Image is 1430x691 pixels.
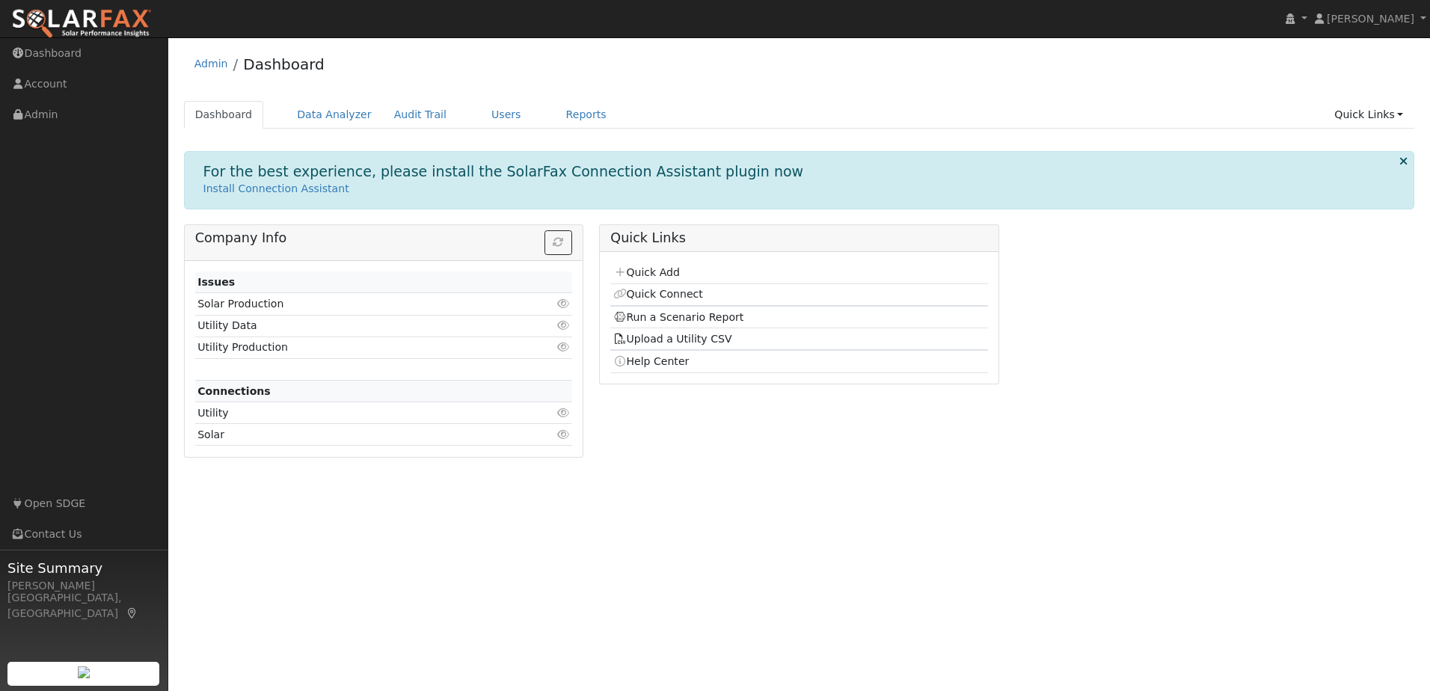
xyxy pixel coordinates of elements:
span: Site Summary [7,558,160,578]
strong: Issues [197,276,235,288]
i: Click to view [556,342,570,352]
h5: Quick Links [610,230,987,246]
td: Solar [195,424,512,446]
a: Audit Trail [383,101,458,129]
td: Utility Production [195,337,512,358]
h5: Company Info [195,230,572,246]
a: Admin [194,58,228,70]
strong: Connections [197,385,271,397]
a: Help Center [613,355,690,367]
td: Solar Production [195,293,512,315]
a: Users [480,101,533,129]
a: Data Analyzer [286,101,383,129]
td: Utility [195,402,512,424]
a: Dashboard [243,55,325,73]
i: Click to view [556,320,570,331]
a: Dashboard [184,101,264,129]
span: [PERSON_NAME] [1327,13,1414,25]
a: Quick Connect [613,288,703,300]
a: Run a Scenario Report [613,311,744,323]
a: Upload a Utility CSV [613,333,732,345]
div: [PERSON_NAME] [7,578,160,594]
a: Install Connection Assistant [203,182,349,194]
td: Utility Data [195,315,512,337]
a: Quick Links [1323,101,1414,129]
h1: For the best experience, please install the SolarFax Connection Assistant plugin now [203,163,804,180]
i: Click to view [556,408,570,418]
img: SolarFax [11,8,152,40]
a: Reports [555,101,618,129]
a: Map [126,607,139,619]
i: Click to view [556,298,570,309]
i: Click to view [556,429,570,440]
a: Quick Add [613,266,680,278]
div: [GEOGRAPHIC_DATA], [GEOGRAPHIC_DATA] [7,590,160,621]
img: retrieve [78,666,90,678]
